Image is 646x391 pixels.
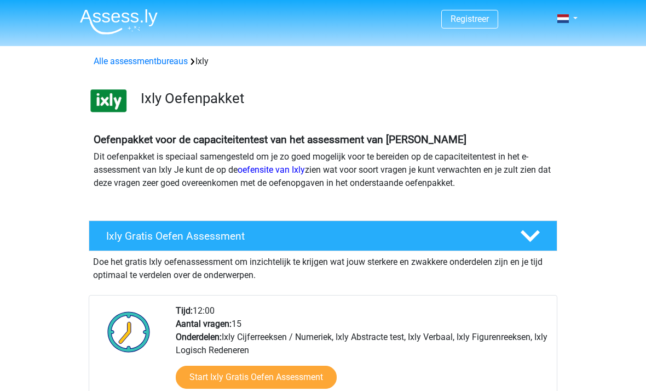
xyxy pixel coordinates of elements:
[141,90,549,107] h3: Ixly Oefenpakket
[176,305,193,316] b: Tijd:
[94,133,466,146] b: Oefenpakket voor de capaciteitentest van het assessment van [PERSON_NAME]
[451,14,489,24] a: Registreer
[80,9,158,35] img: Assessly
[89,55,557,68] div: Ixly
[176,366,337,389] a: Start Ixly Gratis Oefen Assessment
[84,220,562,251] a: Ixly Gratis Oefen Assessment
[106,230,503,242] h4: Ixly Gratis Oefen Assessment
[238,165,305,175] a: oefensite van Ixly
[176,332,222,342] b: Onderdelen:
[94,150,552,190] p: Dit oefenpakket is speciaal samengesteld om je zo goed mogelijk voor te bereiden op de capaciteit...
[94,56,188,66] a: Alle assessmentbureaus
[101,304,157,359] img: Klok
[89,81,128,120] img: ixly.png
[89,251,557,282] div: Doe het gratis Ixly oefenassessment om inzichtelijk te krijgen wat jouw sterkere en zwakkere onde...
[176,319,232,329] b: Aantal vragen:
